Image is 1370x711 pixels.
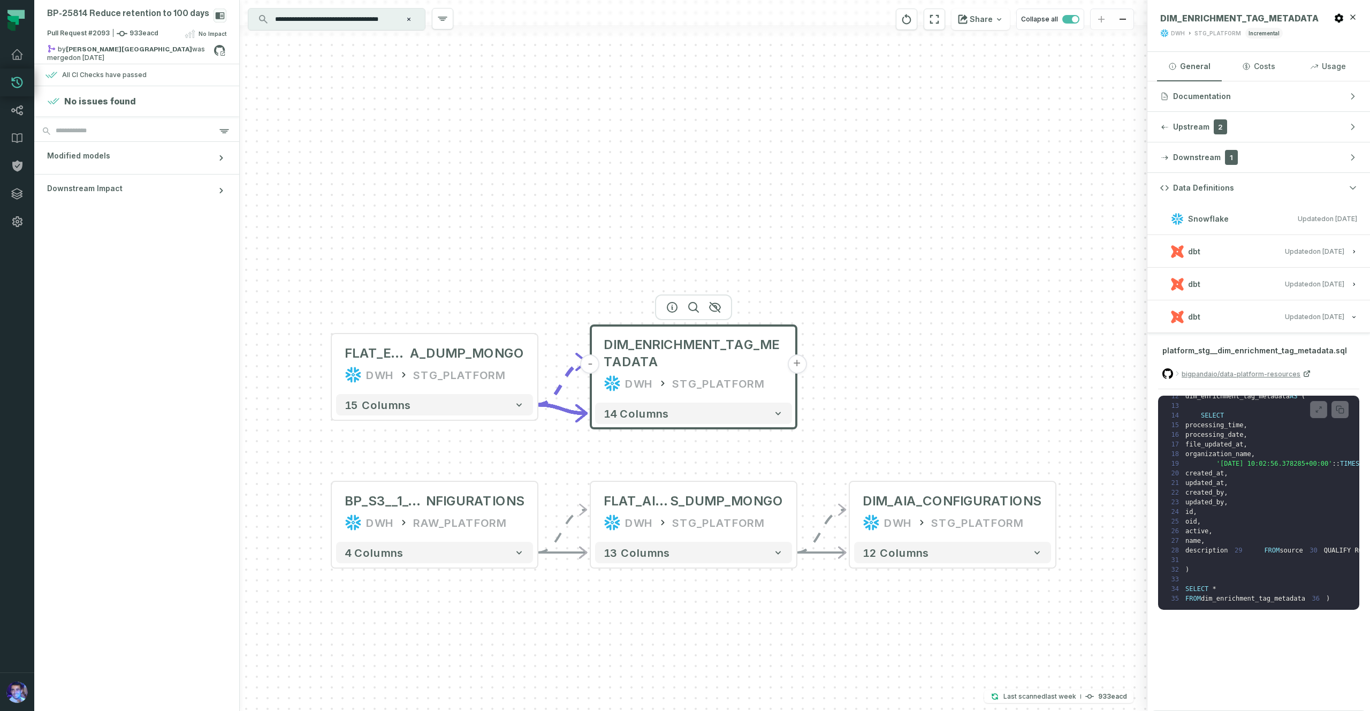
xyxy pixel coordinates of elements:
[1226,52,1291,81] button: Costs
[47,150,110,161] span: Modified models
[1147,81,1370,111] button: Documentation
[1333,460,1340,467] span: ::
[366,366,394,383] div: DWH
[537,405,587,413] g: Edge from 149dc3dbe6fc3aea17f84af735aeeca3 to 3caab8b1067d7d69cc4a9ffa93c75006
[1313,247,1344,255] relative-time: Nov 12, 2024, 9:59 AM GMT+2
[1164,391,1185,401] span: 12
[1147,173,1370,203] button: Data Definitions
[404,14,414,25] button: Clear search query
[1251,450,1255,458] span: ,
[1285,247,1344,255] span: Updated
[931,514,1024,531] div: STG_PLATFORM
[1164,401,1185,411] span: 13
[1164,488,1185,497] span: 22
[1173,183,1234,193] span: Data Definitions
[672,375,765,392] div: STG_PLATFORM
[1160,277,1357,291] button: dbtUpdated[DATE] 9:59:21 AM
[1164,440,1185,449] span: 17
[1228,546,1249,555] span: 29
[64,95,136,108] h4: No issues found
[1216,460,1333,467] span: '[DATE] 10:02:56.378285+00:00'
[1185,470,1224,477] span: created_at
[1185,498,1224,506] span: updated_by
[1188,279,1200,290] span: dbt
[1160,13,1319,24] span: DIM_ENRICHMENT_TAG_METADATA
[604,493,783,510] div: FLAT_AIA_CONFIGURATIONS_DUMP_MONGO
[1305,594,1326,603] span: 36
[672,514,765,531] div: STG_PLATFORM
[1160,309,1357,324] button: dbtUpdated[DATE] 9:59:21 AM
[1185,595,1201,602] span: FROM
[1201,595,1305,602] span: dim_enrichment_tag_metadata
[1171,29,1185,37] div: DWH
[1164,468,1185,478] span: 20
[1164,517,1185,526] span: 25
[1160,244,1357,259] button: dbtUpdated[DATE] 9:59:21 AM
[984,690,1133,703] button: Last scanned[DATE] 3:14:25 PM933eacd
[62,71,147,79] div: All CI Checks have passed
[884,514,912,531] div: DWH
[1185,527,1208,535] span: active
[537,362,587,405] g: Edge from 149dc3dbe6fc3aea17f84af735aeeca3 to 3caab8b1067d7d69cc4a9ffa93c75006
[1185,537,1201,544] span: name
[1185,489,1224,496] span: created_by
[413,366,506,383] div: STG_PLATFORM
[345,345,410,362] span: FLAT_ENRICHMENT_TAG_METADAT
[1164,449,1185,459] span: 18
[1003,691,1076,702] p: Last scanned
[1016,9,1084,30] button: Collapse all
[1243,421,1247,429] span: ,
[1185,431,1243,438] span: processing_date
[1313,313,1344,321] relative-time: Nov 12, 2024, 9:59 AM GMT+2
[581,354,600,374] button: -
[1185,479,1224,487] span: updated_at
[1208,527,1212,535] span: ,
[345,345,524,362] div: FLAT_ENRICHMENT_TAG_METADATA_DUMP_MONGO
[1285,313,1344,321] span: Updated
[1164,411,1185,420] span: 14
[34,142,239,174] button: Modified models
[1243,431,1247,438] span: ,
[1147,333,1370,621] div: dbtUpdated[DATE] 9:59:21 AM
[47,28,158,39] span: Pull Request #2093 933eacd
[1326,595,1330,602] span: )
[1173,152,1221,163] span: Downstream
[1285,280,1344,288] span: Updated
[625,514,653,531] div: DWH
[1147,112,1370,142] button: Upstream2
[787,354,806,374] button: +
[1157,52,1222,81] button: General
[47,9,209,19] div: BP-25814 Reduce retention to 100 days
[863,493,1041,510] div: DIM_AIA_CONFIGURATIONS
[345,493,426,510] span: BP_S3__1_0_0__DUMP_MONGO_TO_S3_AIA_CO
[1185,421,1243,429] span: processing_time
[1147,142,1370,172] button: Downstream1
[1224,470,1228,477] span: ,
[1193,508,1197,516] span: ,
[1164,584,1185,594] span: 34
[1098,693,1127,700] h4: 933eacd
[604,407,669,420] span: 14 columns
[1301,392,1305,400] span: (
[1224,479,1228,487] span: ,
[1160,211,1357,226] button: SnowflakeUpdated[DATE] 2:23:03 AM
[1185,518,1197,525] span: oid
[1182,365,1311,382] a: bigpandaio/data-platform-resources
[1112,9,1133,30] button: zoom out
[1164,555,1185,565] span: 31
[604,493,670,510] span: FLAT_AIA_CONFIGURATION
[1173,91,1231,102] span: Documentation
[1243,441,1247,448] span: ,
[1188,312,1200,322] span: dbt
[1245,28,1283,39] span: incremental
[670,493,783,510] span: S_DUMP_MONGO
[426,493,524,510] span: NFIGURATIONS
[66,46,192,52] strong: Omer London (somerl20)
[47,183,123,194] span: Downstream Impact
[1182,369,1300,379] span: bigpandaio/data-platform-resources
[1225,150,1238,165] span: 1
[1164,420,1185,430] span: 15
[1303,546,1324,555] span: 30
[1164,430,1185,440] span: 16
[1188,214,1229,224] span: Snowflake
